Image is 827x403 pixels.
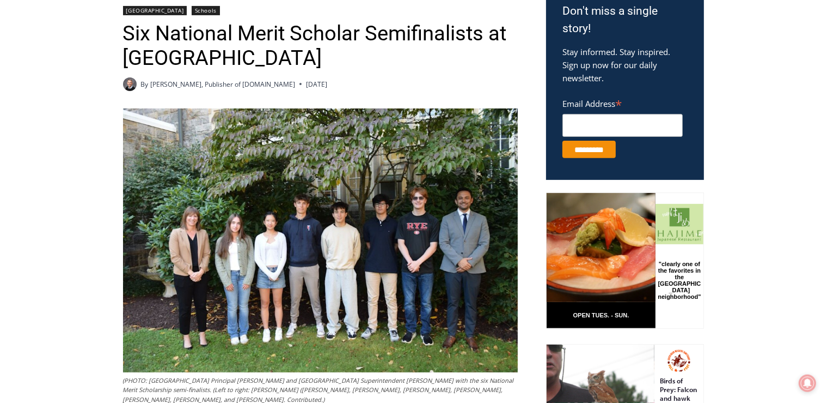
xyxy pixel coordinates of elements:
[262,106,528,136] a: Intern @ [DOMAIN_NAME]
[275,1,514,106] div: "[PERSON_NAME] and I covered the [DATE] Parade, which was a really eye opening experience as I ha...
[112,68,155,130] div: "clearly one of the favorites in the [GEOGRAPHIC_DATA] neighborhood"
[192,6,220,15] a: Schools
[114,92,119,103] div: 2
[123,109,518,372] img: (PHOTO: Rye High School Principal Andrew Hara and Rye City School District Superintendent Dr. Tri...
[1,110,109,136] a: Open Tues. - Sun. [PHONE_NUMBER]
[562,45,688,85] p: Stay informed. Stay inspired. Sign up now for our daily newsletter.
[123,6,187,15] a: [GEOGRAPHIC_DATA]
[123,77,137,91] a: Author image
[3,112,107,154] span: Open Tues. - Sun. [PHONE_NUMBER]
[285,109,505,133] span: Intern @ [DOMAIN_NAME]
[123,21,518,71] h1: Six National Merit Scholar Semifinalists at [GEOGRAPHIC_DATA]
[141,79,149,89] span: By
[127,92,132,103] div: 6
[9,110,139,135] h4: [PERSON_NAME] Read Sanctuary Fall Fest: [DATE]
[562,93,683,112] label: Email Address
[562,3,688,37] h3: Don't miss a single story!
[121,92,124,103] div: /
[114,32,152,89] div: Birds of Prey: Falcon and hawk demos
[306,79,327,89] time: [DATE]
[1,109,157,136] a: [PERSON_NAME] Read Sanctuary Fall Fest: [DATE]
[150,80,295,89] a: [PERSON_NAME], Publisher of [DOMAIN_NAME]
